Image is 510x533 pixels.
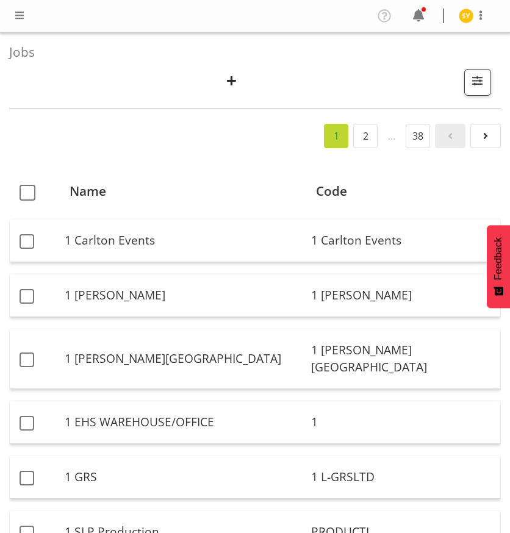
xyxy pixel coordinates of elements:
td: 1 [306,401,500,444]
td: 1 Carlton Events [60,220,306,262]
button: Feedback - Show survey [487,225,510,308]
span: Code [316,182,347,201]
img: seon-young-belding8911.jpg [459,9,473,23]
span: Feedback [493,237,504,280]
td: 1 EHS WAREHOUSE/OFFICE [60,401,306,444]
td: 1 L-GRSLTD [306,456,500,499]
a: 2 [353,124,378,148]
button: Filter Jobs [464,69,491,96]
td: 1 [PERSON_NAME][GEOGRAPHIC_DATA] [306,329,500,390]
td: 1 [PERSON_NAME][GEOGRAPHIC_DATA] [60,329,306,390]
td: 1 GRS [60,456,306,499]
h4: Jobs [9,45,491,59]
td: 1 Carlton Events [306,220,500,262]
td: 1 [PERSON_NAME] [306,274,500,317]
button: Create New Job [219,69,245,96]
span: Name [70,182,106,201]
a: 38 [406,124,430,148]
td: 1 [PERSON_NAME] [60,274,306,317]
